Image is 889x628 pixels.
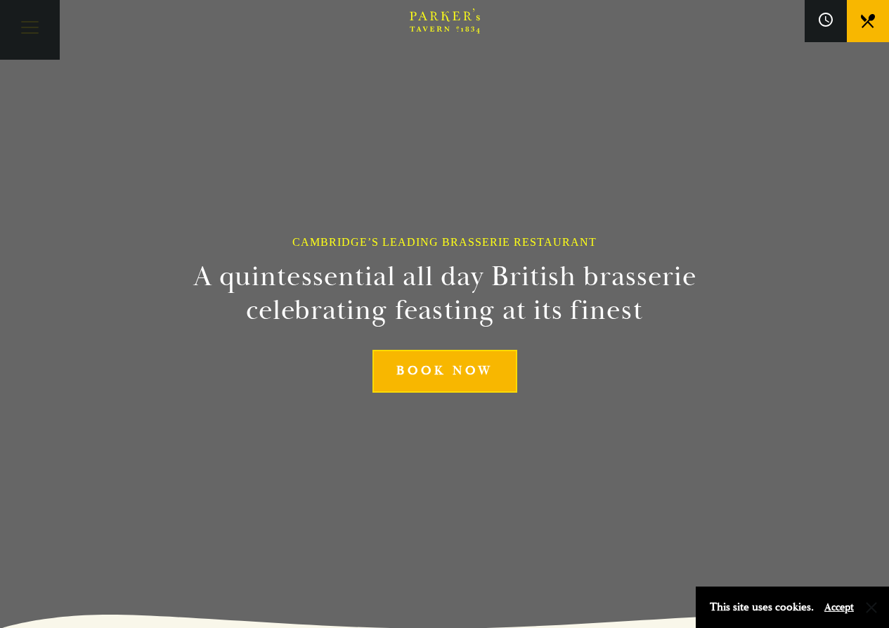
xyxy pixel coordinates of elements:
h1: Cambridge’s Leading Brasserie Restaurant [292,235,597,249]
h2: A quintessential all day British brasserie celebrating feasting at its finest [124,260,765,327]
button: Accept [824,601,854,614]
a: BOOK NOW [372,350,517,393]
p: This site uses cookies. [710,597,814,617]
button: Close and accept [864,601,878,615]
